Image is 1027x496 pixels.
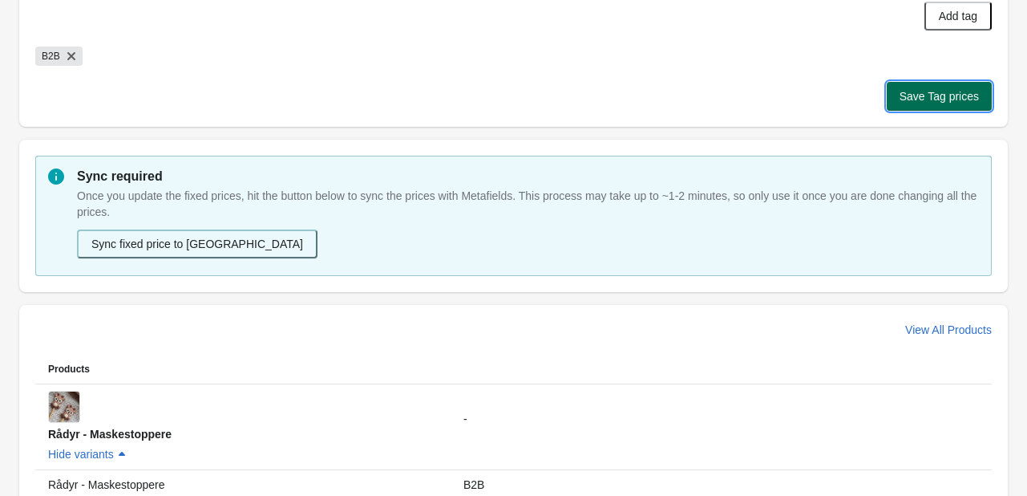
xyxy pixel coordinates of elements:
span: Save Tag prices [900,90,979,103]
span: B2B [42,47,60,66]
span: Products [48,364,90,375]
label: B2B [463,477,484,493]
span: Rådyr - Maskestoppere [48,428,172,441]
button: View All Products [899,315,998,344]
div: - [463,411,979,427]
span: Once you update the fixed prices, hit the button below to sync the prices with Metafields. This p... [77,189,976,218]
span: Hide variants [48,448,114,461]
p: Sync required [77,167,979,186]
img: Rådyr - Maskestoppere [49,392,79,422]
button: Sync fixed price to [GEOGRAPHIC_DATA] [77,230,317,258]
button: Add tag [924,2,992,30]
span: Add tag [939,10,977,22]
div: Rådyr - Maskestoppere [48,477,438,493]
span: View All Products [905,323,992,336]
button: Remove B2B [63,48,79,64]
button: Save Tag prices [887,82,992,111]
button: Hide variants [42,440,136,469]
